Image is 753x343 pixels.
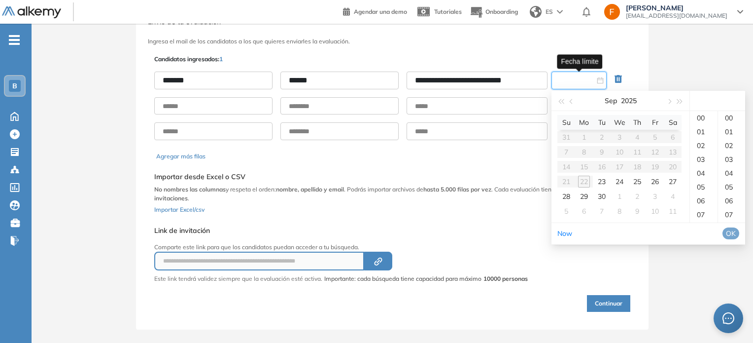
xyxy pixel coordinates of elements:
a: Agendar una demo [343,5,407,17]
button: Sep [605,91,617,111]
td: 2025-10-06 [575,204,593,219]
b: hasta 5.000 filas por vez [423,186,491,193]
b: nombre, apellido y email [276,186,344,193]
div: 24 [614,176,625,188]
div: 06 [690,194,718,208]
th: Th [628,115,646,130]
th: We [611,115,628,130]
td: 2025-09-23 [593,174,611,189]
div: 04 [690,166,718,180]
td: 2025-10-04 [664,189,682,204]
div: 00 [690,111,718,125]
div: 07 [690,208,718,222]
span: ES [546,7,553,16]
b: No nombres las columnas [154,186,226,193]
div: 00 [718,111,745,125]
button: Continuar [587,295,630,312]
td: 2025-09-30 [593,189,611,204]
div: 23 [596,176,608,188]
div: 28 [560,191,572,202]
button: OK [722,228,739,239]
img: world [530,6,542,18]
h5: Importar desde Excel o CSV [154,173,630,181]
td: 2025-09-29 [575,189,593,204]
img: Logo [2,6,61,19]
span: [PERSON_NAME] [626,4,727,12]
th: Tu [593,115,611,130]
h5: Link de invitación [154,227,528,235]
div: 26 [649,176,661,188]
a: Now [557,229,572,238]
p: Candidatos ingresados: [154,55,223,64]
div: 8 [614,205,625,217]
td: 2025-10-11 [664,204,682,219]
h3: Ingresa el mail de los candidatos a los que quieres enviarles la evaluación. [148,38,637,45]
div: 02 [690,139,718,152]
div: 03 [718,152,745,166]
div: Fecha límite [557,54,602,69]
td: 2025-10-10 [646,204,664,219]
span: Onboarding [485,8,518,15]
div: 9 [631,205,643,217]
td: 2025-09-26 [646,174,664,189]
div: 1 [614,191,625,202]
div: 2 [631,191,643,202]
td: 2025-10-07 [593,204,611,219]
div: 05 [690,180,718,194]
td: 2025-09-28 [557,189,575,204]
div: 11 [667,205,679,217]
th: Fr [646,115,664,130]
div: 7 [596,205,608,217]
button: Agregar más filas [156,152,205,161]
div: 27 [667,176,679,188]
div: 02 [718,139,745,152]
td: 2025-10-03 [646,189,664,204]
span: 1 [219,55,223,63]
div: 29 [578,191,590,202]
b: límite de 10.000 invitaciones [154,186,608,202]
span: Importar Excel/csv [154,206,205,213]
div: 10 [649,205,661,217]
td: 2025-09-24 [611,174,628,189]
p: y respeta el orden: . Podrás importar archivos de . Cada evaluación tiene un . [154,185,630,203]
strong: 10000 personas [483,275,528,282]
p: Este link tendrá validez siempre que la evaluación esté activa. [154,274,322,283]
td: 2025-09-25 [628,174,646,189]
td: 2025-09-27 [664,174,682,189]
td: 2025-10-08 [611,204,628,219]
span: B [12,82,17,90]
div: 6 [578,205,590,217]
button: Onboarding [470,1,518,23]
div: 01 [690,125,718,139]
td: 2025-10-09 [628,204,646,219]
th: Sa [664,115,682,130]
span: [EMAIL_ADDRESS][DOMAIN_NAME] [626,12,727,20]
div: 25 [631,176,643,188]
h3: Envío de tu evaluación [148,18,637,26]
span: Tutoriales [434,8,462,15]
button: 2025 [621,91,637,111]
div: 03 [690,152,718,166]
span: message [722,312,734,324]
img: arrow [557,10,563,14]
div: 07 [718,208,745,222]
i: - [9,39,20,41]
div: 06 [718,194,745,208]
p: Comparte este link para que los candidatos puedan acceder a tu búsqueda. [154,243,528,252]
td: 2025-10-05 [557,204,575,219]
td: 2025-10-01 [611,189,628,204]
div: 08 [718,222,745,235]
button: Importar Excel/csv [154,203,205,215]
span: Agendar una demo [354,8,407,15]
div: 4 [667,191,679,202]
div: 04 [718,166,745,180]
th: Su [557,115,575,130]
div: 01 [718,125,745,139]
div: 05 [718,180,745,194]
span: Importante: cada búsqueda tiene capacidad para máximo [324,274,528,283]
div: 5 [560,205,572,217]
div: 08 [690,222,718,235]
div: 3 [649,191,661,202]
div: 30 [596,191,608,202]
td: 2025-10-02 [628,189,646,204]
